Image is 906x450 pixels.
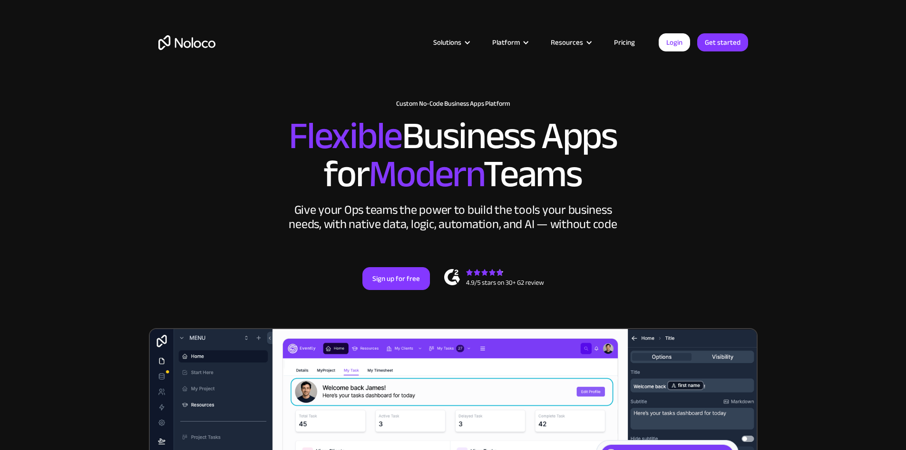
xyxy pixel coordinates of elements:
a: Pricing [602,36,647,49]
div: Give your Ops teams the power to build the tools your business needs, with native data, logic, au... [287,203,620,231]
a: Login [659,33,690,51]
a: home [158,35,215,50]
div: Solutions [433,36,461,49]
div: Resources [551,36,583,49]
div: Platform [480,36,539,49]
h1: Custom No-Code Business Apps Platform [158,100,748,108]
span: Modern [369,139,483,210]
a: Get started [697,33,748,51]
div: Platform [492,36,520,49]
div: Solutions [421,36,480,49]
span: Flexible [289,100,402,171]
div: Resources [539,36,602,49]
a: Sign up for free [362,267,430,290]
h2: Business Apps for Teams [158,117,748,193]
